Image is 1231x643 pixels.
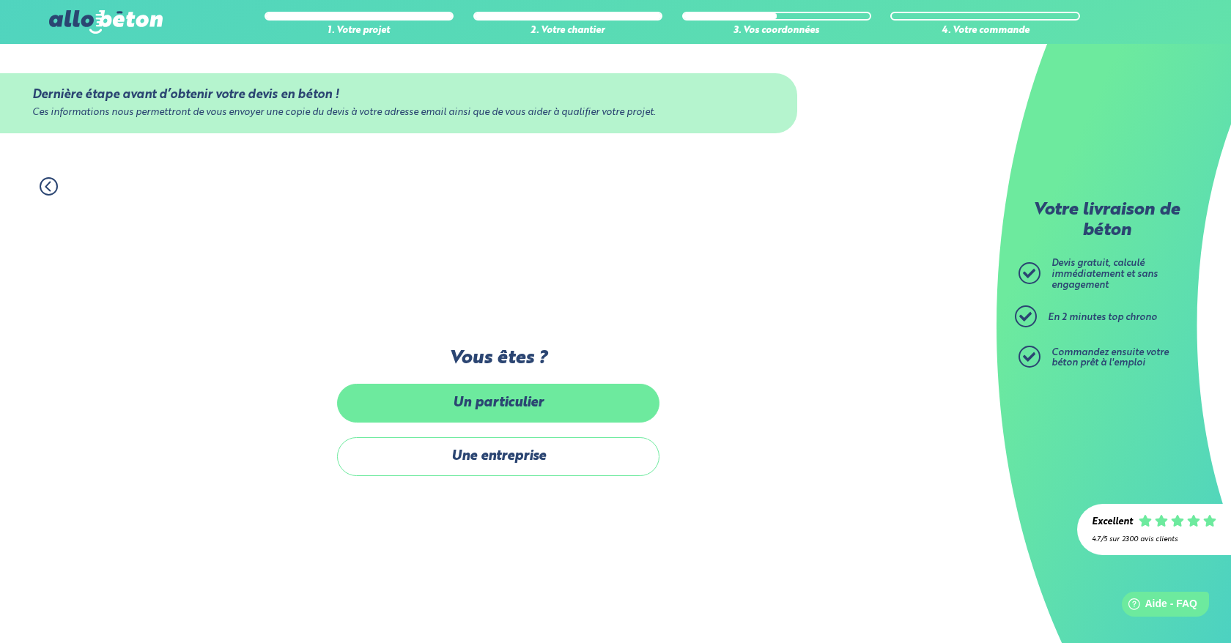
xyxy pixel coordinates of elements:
span: Devis gratuit, calculé immédiatement et sans engagement [1051,259,1158,289]
div: 4.7/5 sur 2300 avis clients [1092,535,1216,543]
div: 2. Votre chantier [473,26,662,37]
span: En 2 minutes top chrono [1048,313,1157,322]
label: Vous êtes ? [337,348,659,369]
iframe: Help widget launcher [1101,586,1215,627]
span: Commandez ensuite votre béton prêt à l'emploi [1051,348,1169,368]
div: 1. Votre projet [265,26,454,37]
div: Dernière étape avant d’obtenir votre devis en béton ! [32,88,766,102]
label: Une entreprise [337,437,659,476]
div: Ces informations nous permettront de vous envoyer une copie du devis à votre adresse email ainsi ... [32,108,766,119]
img: allobéton [49,10,162,34]
div: Excellent [1092,517,1133,528]
div: 4. Votre commande [890,26,1079,37]
label: Un particulier [337,384,659,423]
p: Votre livraison de béton [1022,201,1191,241]
div: 3. Vos coordonnées [682,26,871,37]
